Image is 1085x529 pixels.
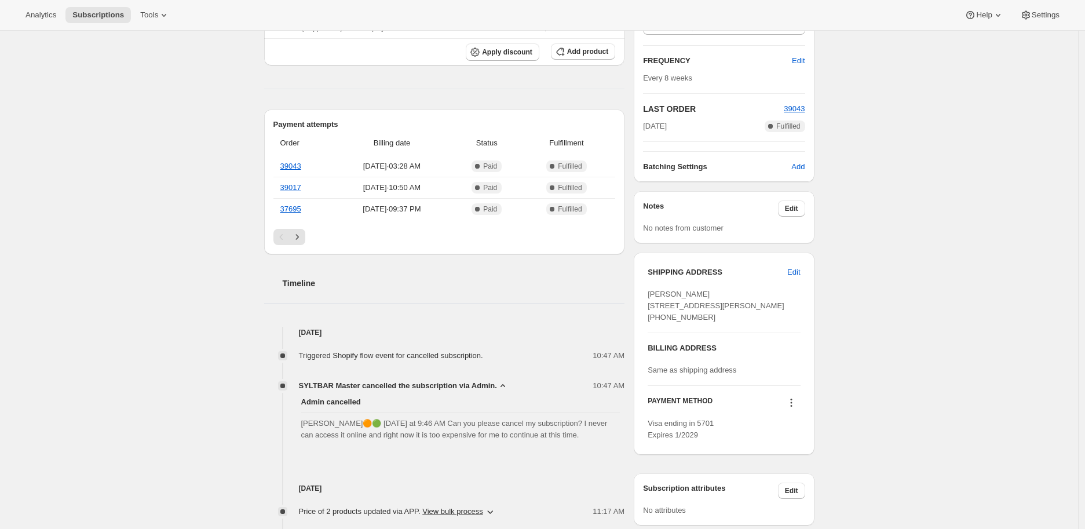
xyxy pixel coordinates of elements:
span: Analytics [25,10,56,20]
span: 10:47 AM [593,380,624,392]
button: Edit [780,263,807,282]
h4: [DATE] [264,327,625,338]
span: [PERSON_NAME]🟠🟢 [DATE] at 9:46 AM Can you please cancel my subscription? I never can access it on... [301,418,620,441]
span: Edit [787,267,800,278]
h3: SHIPPING ADDRESS [648,267,787,278]
th: Order [273,130,332,156]
span: Add [791,161,805,173]
span: Admin cancelled [301,396,620,408]
button: Tools [133,7,177,23]
h6: Batching Settings [643,161,791,173]
span: Status [456,137,518,149]
span: 10:47 AM [593,350,624,362]
span: Fulfilled [558,162,582,171]
span: Every 8 weeks [643,74,692,82]
span: Edit [785,204,798,213]
button: Edit [785,52,812,70]
nav: Pagination [273,229,616,245]
button: SYLTBAR Master cancelled the subscription via Admin. [299,380,509,392]
button: Edit [778,200,805,217]
span: [DATE] · 09:37 PM [335,203,449,215]
span: Fulfilled [558,205,582,214]
button: Settings [1013,7,1066,23]
span: Visa ending in 5701 Expires 1/2029 [648,419,714,439]
span: Fulfilled [776,122,800,131]
span: SYLTBAR Master cancelled the subscription via Admin. [299,380,497,392]
a: 39043 [280,162,301,170]
span: Edit [785,486,798,495]
button: Apply discount [466,43,539,61]
span: [DATE] · 03:28 AM [335,160,449,172]
span: Paid [483,162,497,171]
h2: Payment attempts [273,119,616,130]
span: Price of 2 products updated via APP . [299,506,483,517]
button: View bulk process [422,507,483,516]
h3: Notes [643,200,778,217]
span: Settings [1032,10,1060,20]
span: [DATE] · 10:50 AM [335,182,449,194]
span: No attributes [643,506,686,515]
h2: LAST ORDER [643,103,784,115]
h2: FREQUENCY [643,55,792,67]
button: Help [958,7,1010,23]
span: Triggered Shopify flow event for cancelled subscription. [299,351,483,360]
span: Paid [483,183,497,192]
span: Help [976,10,992,20]
span: Apply discount [482,48,532,57]
button: 39043 [784,103,805,115]
span: Edit [792,55,805,67]
span: [PERSON_NAME] [STREET_ADDRESS][PERSON_NAME] [PHONE_NUMBER] [648,290,784,322]
button: Add product [551,43,615,60]
button: Analytics [19,7,63,23]
button: Edit [778,483,805,499]
span: Billing date [335,137,449,149]
h3: BILLING ADDRESS [648,342,800,354]
button: Add [784,158,812,176]
span: Fulfillment [525,137,608,149]
span: Fulfilled [558,183,582,192]
button: Next [289,229,305,245]
button: Subscriptions [65,7,131,23]
a: 39043 [784,104,805,113]
span: 11:17 AM [593,506,624,517]
span: [DATE] [643,121,667,132]
span: Add product [567,47,608,56]
h3: PAYMENT METHOD [648,396,713,412]
a: 39017 [280,183,301,192]
a: 37695 [280,205,301,213]
h3: Subscription attributes [643,483,778,499]
button: Price of 2 products updated via APP. View bulk process [292,502,503,521]
h4: [DATE] [264,483,625,494]
span: Tools [140,10,158,20]
span: No notes from customer [643,224,724,232]
span: Paid [483,205,497,214]
span: Subscriptions [72,10,124,20]
h2: Timeline [283,278,625,289]
span: Same as shipping address [648,366,736,374]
